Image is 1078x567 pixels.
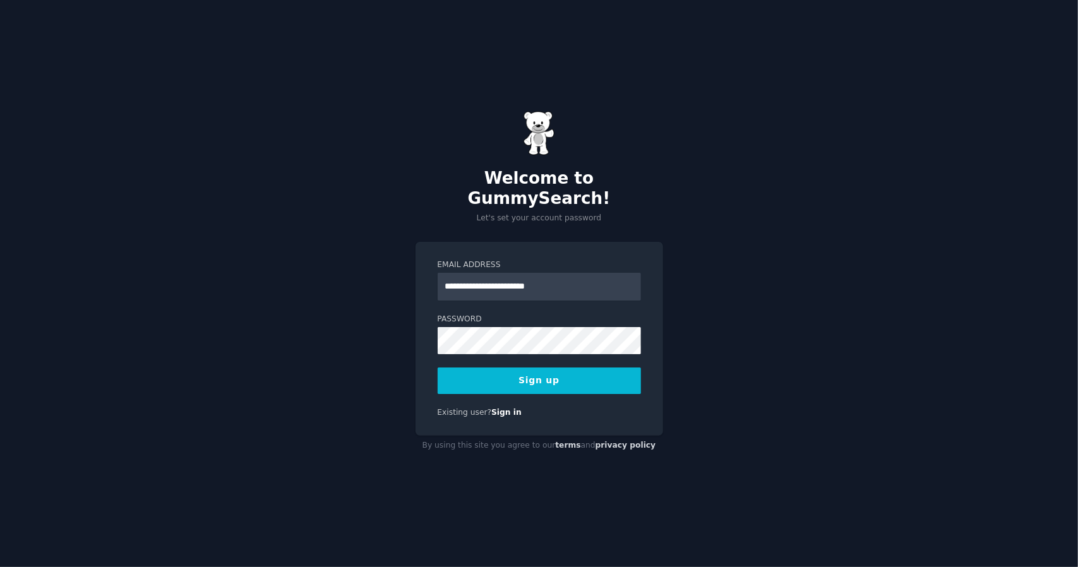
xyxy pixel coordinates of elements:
h2: Welcome to GummySearch! [416,169,663,208]
label: Password [438,314,641,325]
div: By using this site you agree to our and [416,436,663,456]
img: Gummy Bear [524,111,555,155]
a: privacy policy [596,441,656,450]
button: Sign up [438,367,641,394]
a: terms [555,441,580,450]
p: Let's set your account password [416,213,663,224]
label: Email Address [438,260,641,271]
span: Existing user? [438,408,492,417]
a: Sign in [491,408,522,417]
